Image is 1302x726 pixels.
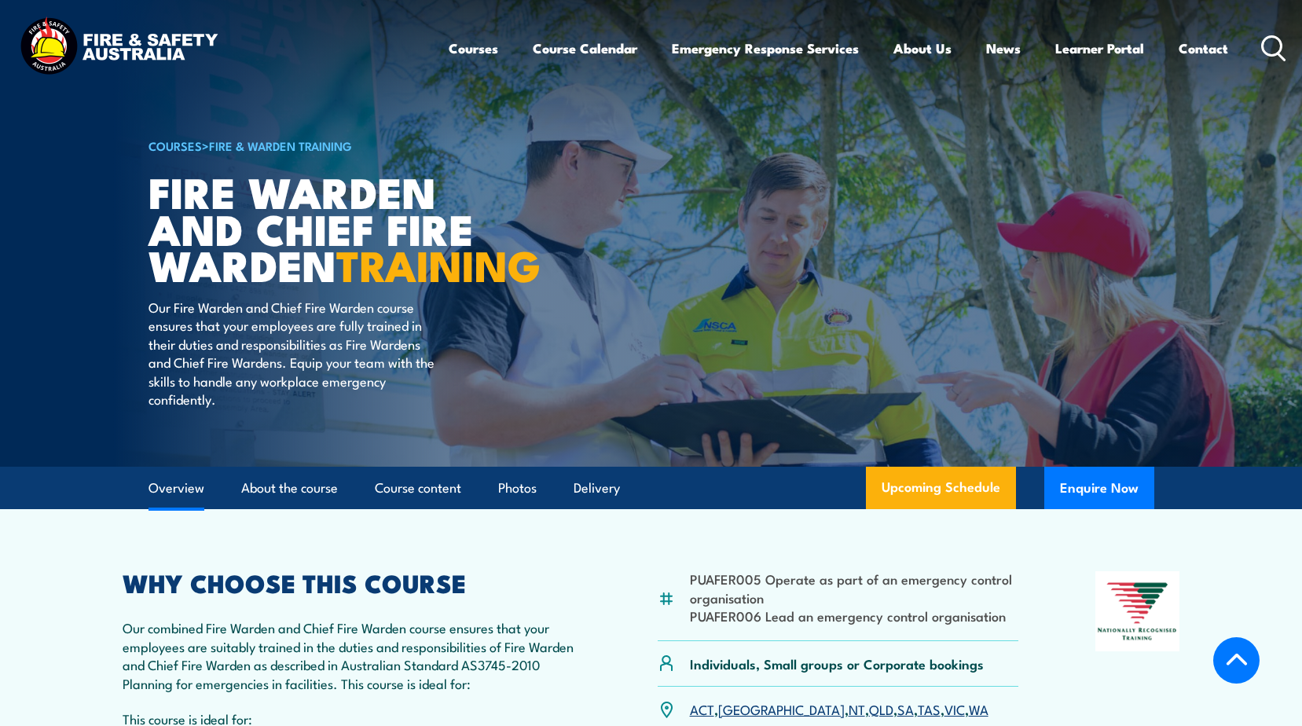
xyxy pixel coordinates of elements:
a: About Us [893,27,952,69]
a: Courses [449,27,498,69]
a: [GEOGRAPHIC_DATA] [718,699,845,718]
p: Individuals, Small groups or Corporate bookings [690,654,984,673]
a: News [986,27,1021,69]
p: Our combined Fire Warden and Chief Fire Warden course ensures that your employees are suitably tr... [123,618,581,692]
a: Delivery [574,467,620,509]
a: VIC [944,699,965,718]
a: WA [969,699,988,718]
strong: TRAINING [336,231,541,296]
a: NT [849,699,865,718]
a: TAS [918,699,941,718]
a: Upcoming Schedule [866,467,1016,509]
p: , , , , , , , [690,700,988,718]
h1: Fire Warden and Chief Fire Warden [149,173,537,283]
a: Photos [498,467,537,509]
a: Course Calendar [533,27,637,69]
img: Nationally Recognised Training logo. [1095,571,1180,651]
a: About the course [241,467,338,509]
a: Contact [1179,27,1228,69]
a: Learner Portal [1055,27,1144,69]
a: COURSES [149,137,202,154]
a: SA [897,699,914,718]
p: Our Fire Warden and Chief Fire Warden course ensures that your employees are fully trained in the... [149,298,435,408]
h2: WHY CHOOSE THIS COURSE [123,571,581,593]
a: ACT [690,699,714,718]
li: PUAFER006 Lead an emergency control organisation [690,607,1019,625]
li: PUAFER005 Operate as part of an emergency control organisation [690,570,1019,607]
button: Enquire Now [1044,467,1154,509]
a: QLD [869,699,893,718]
a: Overview [149,467,204,509]
a: Fire & Warden Training [209,137,352,154]
a: Course content [375,467,461,509]
h6: > [149,136,537,155]
a: Emergency Response Services [672,27,859,69]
